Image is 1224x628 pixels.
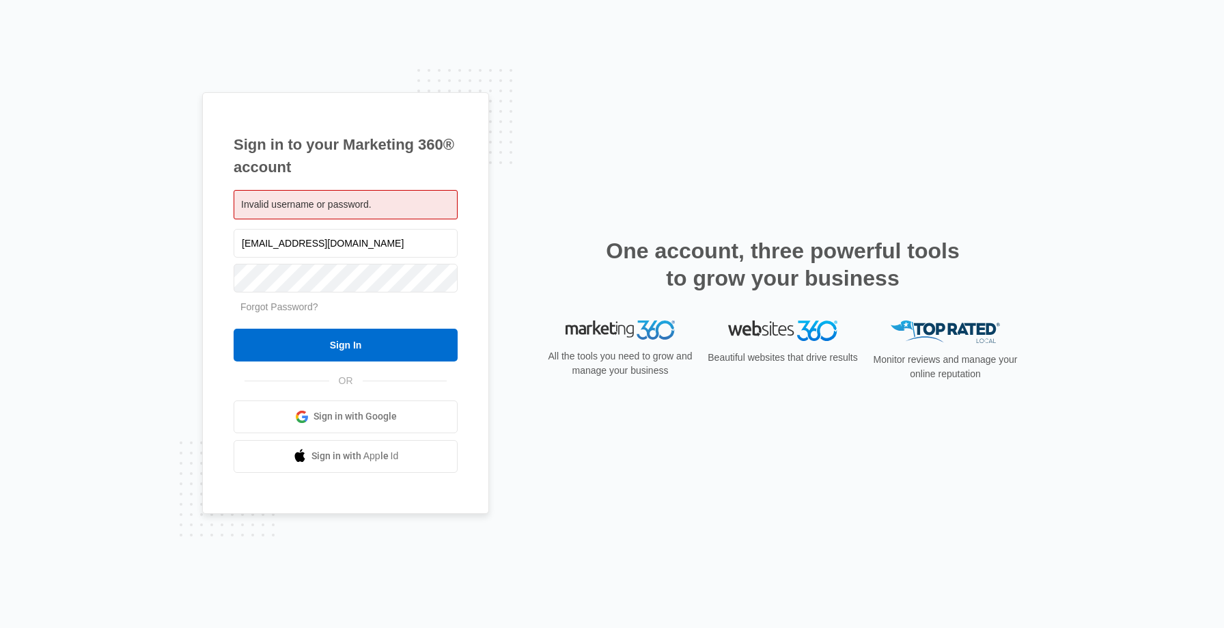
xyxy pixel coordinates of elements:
[311,449,399,463] span: Sign in with Apple Id
[329,374,363,388] span: OR
[234,440,458,473] a: Sign in with Apple Id
[869,353,1022,381] p: Monitor reviews and manage your online reputation
[234,329,458,361] input: Sign In
[234,133,458,178] h1: Sign in to your Marketing 360® account
[234,229,458,258] input: Email
[602,237,964,292] h2: One account, three powerful tools to grow your business
[240,301,318,312] a: Forgot Password?
[891,320,1000,343] img: Top Rated Local
[314,409,397,424] span: Sign in with Google
[706,351,859,365] p: Beautiful websites that drive results
[234,400,458,433] a: Sign in with Google
[241,199,372,210] span: Invalid username or password.
[566,320,675,340] img: Marketing 360
[728,320,837,340] img: Websites 360
[544,349,697,378] p: All the tools you need to grow and manage your business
